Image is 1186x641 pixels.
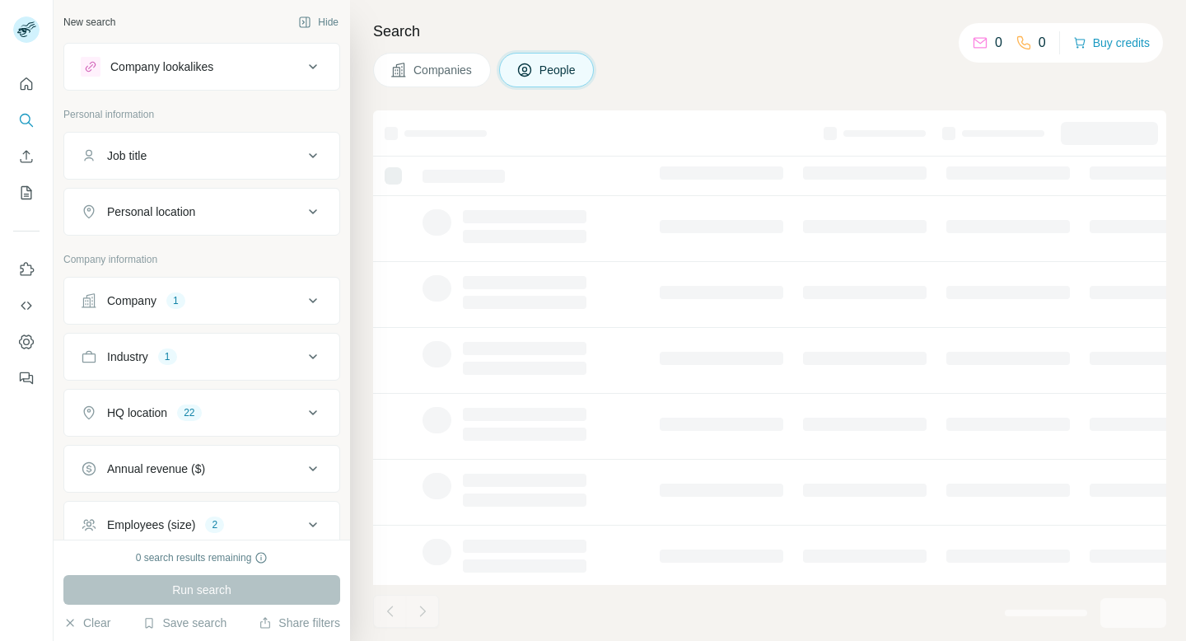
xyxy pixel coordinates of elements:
div: Employees (size) [107,517,195,533]
button: Hide [287,10,350,35]
div: 22 [177,405,201,420]
div: 2 [205,517,224,532]
button: Use Surfe API [13,291,40,320]
div: Industry [107,349,148,365]
span: People [539,62,577,78]
div: Company [107,292,156,309]
button: Enrich CSV [13,142,40,171]
div: 1 [158,349,177,364]
button: Annual revenue ($) [64,449,339,489]
span: Companies [413,62,474,78]
button: Company1 [64,281,339,320]
button: Buy credits [1073,31,1150,54]
p: Company information [63,252,340,267]
button: Feedback [13,363,40,393]
div: Annual revenue ($) [107,461,205,477]
div: 1 [166,293,185,308]
button: Clear [63,615,110,631]
h4: Search [373,20,1166,43]
p: 0 [1039,33,1046,53]
div: 0 search results remaining [136,550,268,565]
button: Share filters [259,615,340,631]
button: Save search [142,615,226,631]
button: Dashboard [13,327,40,357]
p: 0 [995,33,1002,53]
button: Industry1 [64,337,339,377]
button: My lists [13,178,40,208]
div: HQ location [107,405,167,421]
p: Personal information [63,107,340,122]
div: Job title [107,147,147,164]
button: Search [13,105,40,135]
button: Company lookalikes [64,47,339,87]
button: Quick start [13,69,40,99]
div: Personal location [107,204,195,220]
div: New search [63,15,115,30]
button: Personal location [64,192,339,232]
div: Company lookalikes [110,58,213,75]
button: HQ location22 [64,393,339,433]
button: Job title [64,136,339,175]
button: Employees (size)2 [64,505,339,545]
button: Use Surfe on LinkedIn [13,255,40,284]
